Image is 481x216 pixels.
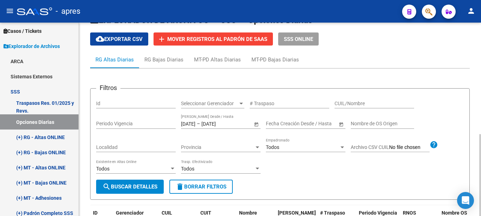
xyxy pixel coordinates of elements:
mat-icon: delete [176,182,184,191]
input: Fecha inicio [266,121,292,127]
input: Fecha fin [298,121,332,127]
button: SSS ONLINE [278,32,319,46]
div: RG Bajas Diarias [144,56,183,64]
span: ID [93,210,98,216]
span: Exportar CSV [96,36,143,42]
span: Borrar Filtros [176,184,226,190]
span: # Traspaso [320,210,345,216]
span: Todos [266,144,279,150]
mat-icon: person [467,7,475,15]
span: Todos [96,166,110,172]
mat-icon: menu [6,7,14,15]
span: Periodo Vigencia [359,210,397,216]
span: – [197,121,200,127]
span: - apres [56,4,80,19]
button: Open calendar [252,120,260,128]
button: Open calendar [337,120,345,128]
span: Nombre OS [442,210,467,216]
mat-icon: cloud_download [96,35,104,43]
button: Buscar Detalles [96,180,164,194]
div: MT-PD Altas Diarias [194,56,241,64]
span: Provincia [181,144,254,150]
input: Fecha fin [201,121,236,127]
span: Gerenciador [116,210,144,216]
span: Buscar Detalles [102,184,157,190]
button: Exportar CSV [90,32,148,46]
mat-icon: add [157,35,166,43]
span: Nombre [239,210,257,216]
span: SSS ONLINE [284,36,313,42]
span: Casos / Tickets [4,27,42,35]
h3: Filtros [96,83,120,93]
input: Fecha inicio [181,121,195,127]
span: Todos [181,166,194,172]
span: Seleccionar Gerenciador [181,101,238,107]
div: Open Intercom Messenger [457,192,474,209]
span: Explorador de Archivos [4,42,60,50]
span: CUIL [162,210,172,216]
span: [PERSON_NAME] [278,210,316,216]
span: Mover registros al PADRÓN de SAAS [167,36,267,42]
span: Archivo CSV CUIL [351,144,389,150]
div: RG Altas Diarias [95,56,134,64]
span: CUIT [200,210,211,216]
span: RNOS [403,210,416,216]
button: Mover registros al PADRÓN de SAAS [154,32,273,46]
button: Borrar Filtros [169,180,233,194]
mat-icon: help [430,140,438,149]
mat-icon: search [102,182,111,191]
input: Archivo CSV CUIL [389,144,430,151]
div: MT-PD Bajas Diarias [251,56,299,64]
